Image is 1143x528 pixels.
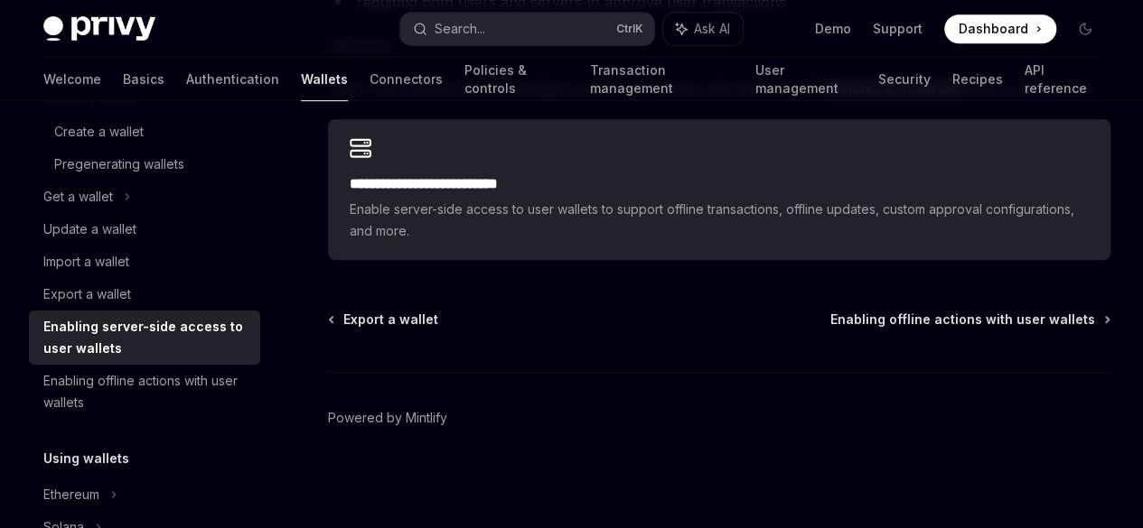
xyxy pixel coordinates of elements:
a: Welcome [43,58,101,101]
img: dark logo [43,16,155,42]
a: Enabling offline actions with user wallets [830,310,1109,329]
a: Powered by Mintlify [328,409,447,427]
a: Create a wallet [29,116,260,148]
a: Transaction management [590,58,734,101]
div: Search... [435,18,485,40]
a: Export a wallet [330,310,438,329]
h5: Using wallets [43,448,129,469]
button: Ask AI [663,13,743,45]
span: Enabling offline actions with user wallets [830,310,1095,329]
div: Enabling offline actions with user wallets [43,370,249,413]
div: Create a wallet [54,121,144,143]
span: Ctrl K [616,22,643,36]
a: Enabling offline actions with user wallets [29,365,260,419]
div: Export a wallet [43,283,131,305]
div: Ethereum [43,484,99,505]
span: Enable server-side access to user wallets to support offline transactions, offline updates, custo... [350,199,1089,242]
a: Recipes [951,58,1002,101]
a: Security [878,58,930,101]
button: Toggle dark mode [1071,14,1100,43]
a: Export a wallet [29,278,260,310]
a: Update a wallet [29,213,260,245]
a: Dashboard [944,14,1056,43]
a: Connectors [370,58,443,101]
div: Enabling server-side access to user wallets [43,316,249,359]
a: Enabling server-side access to user wallets [29,310,260,365]
a: Demo [815,20,851,38]
a: User management [754,58,857,101]
span: Ask AI [694,20,730,38]
div: Get a wallet [43,186,113,208]
div: Update a wallet [43,218,136,240]
a: Authentication [186,58,279,101]
a: Policies & controls [464,58,568,101]
div: Pregenerating wallets [54,153,184,175]
a: Import a wallet [29,245,260,278]
div: Import a wallet [43,251,129,273]
a: Basics [123,58,164,101]
span: Dashboard [959,20,1028,38]
a: Support [873,20,923,38]
a: Wallets [301,58,348,101]
button: Search...CtrlK [400,13,654,45]
a: API reference [1024,58,1100,101]
a: Pregenerating wallets [29,148,260,181]
span: Export a wallet [343,310,438,329]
